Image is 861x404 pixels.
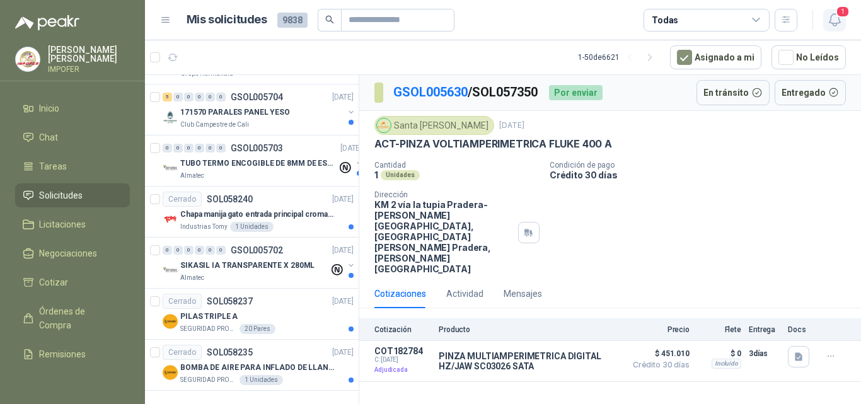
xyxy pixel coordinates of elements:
[15,299,130,337] a: Órdenes de Compra
[332,296,354,308] p: [DATE]
[374,356,431,364] span: C: [DATE]
[15,183,130,207] a: Solicitudes
[145,187,359,238] a: CerradoSOL058240[DATE] Company LogoChapa manija gato entrada principal cromado mate llave de segu...
[332,245,354,257] p: [DATE]
[696,80,770,105] button: En tránsito
[230,222,274,232] div: 1 Unidades
[15,371,130,395] a: Configuración
[374,199,513,274] p: KM 2 vía la tupia Pradera-[PERSON_NAME][GEOGRAPHIC_DATA], [GEOGRAPHIC_DATA][PERSON_NAME] Pradera ...
[446,287,483,301] div: Actividad
[499,120,524,132] p: [DATE]
[39,246,97,260] span: Negociaciones
[184,246,194,255] div: 0
[163,212,178,227] img: Company Logo
[180,273,204,283] p: Almatec
[374,287,426,301] div: Cotizaciones
[163,365,178,380] img: Company Logo
[163,93,172,101] div: 5
[231,144,283,153] p: GSOL005703
[39,304,118,332] span: Órdenes de Compra
[39,159,67,173] span: Tareas
[180,120,249,130] p: Club Campestre de Cali
[163,89,356,130] a: 5 0 0 0 0 0 GSOL005704[DATE] Company Logo171570 PARALES PANEL YESOClub Campestre de Cali
[15,270,130,294] a: Cotizar
[332,91,354,103] p: [DATE]
[15,212,130,236] a: Licitaciones
[163,314,178,329] img: Company Logo
[231,246,283,255] p: GSOL005702
[216,246,226,255] div: 0
[207,195,253,204] p: SOL058240
[195,93,204,101] div: 0
[788,325,813,334] p: Docs
[697,325,741,334] p: Flete
[231,93,283,101] p: GSOL005704
[504,287,542,301] div: Mensajes
[439,351,619,371] p: PINZA MULTIAMPERIMETRICA DIGITAL HZ/JAW SC03026 SATA
[180,107,290,118] p: 171570 PARALES PANEL YESO
[163,141,364,181] a: 0 0 0 0 0 0 GSOL005703[DATE] Company LogoTUBO TERMO ENCOGIBLE DE 8MM DE ESPESOR X 5CMSAlmatec
[749,346,780,361] p: 3 días
[332,193,354,205] p: [DATE]
[374,364,431,376] p: Adjudicada
[393,84,468,100] a: GSOL005630
[15,154,130,178] a: Tareas
[15,96,130,120] a: Inicio
[550,170,856,180] p: Crédito 30 días
[15,15,79,30] img: Logo peakr
[195,246,204,255] div: 0
[39,188,83,202] span: Solicitudes
[180,171,204,181] p: Almatec
[39,275,68,289] span: Cotizar
[180,311,238,323] p: PILAS TRIPLE A
[836,6,850,18] span: 1
[163,144,172,153] div: 0
[195,144,204,153] div: 0
[163,345,202,360] div: Cerrado
[775,80,847,105] button: Entregado
[15,125,130,149] a: Chat
[173,93,183,101] div: 0
[374,170,378,180] p: 1
[670,45,761,69] button: Asignado a mi
[205,144,215,153] div: 0
[216,93,226,101] div: 0
[173,246,183,255] div: 0
[15,241,130,265] a: Negociaciones
[180,324,237,334] p: SEGURIDAD PROVISER LTDA
[381,170,420,180] div: Unidades
[173,144,183,153] div: 0
[325,15,334,24] span: search
[180,375,237,385] p: SEGURIDAD PROVISER LTDA
[697,346,741,361] p: $ 0
[627,346,690,361] span: $ 451.010
[771,45,846,69] button: No Leídos
[205,93,215,101] div: 0
[332,347,354,359] p: [DATE]
[163,246,172,255] div: 0
[163,294,202,309] div: Cerrado
[163,192,202,207] div: Cerrado
[207,297,253,306] p: SOL058237
[184,144,194,153] div: 0
[207,348,253,357] p: SOL058235
[374,346,431,356] p: COT182784
[39,217,86,231] span: Licitaciones
[627,361,690,369] span: Crédito 30 días
[180,260,315,272] p: SIKASIL IA TRANSPARENTE X 280ML
[240,324,275,334] div: 20 Pares
[374,116,494,135] div: Santa [PERSON_NAME]
[549,85,603,100] div: Por enviar
[16,47,40,71] img: Company Logo
[39,347,86,361] span: Remisiones
[712,359,741,369] div: Incluido
[439,325,619,334] p: Producto
[39,101,59,115] span: Inicio
[163,263,178,278] img: Company Logo
[550,161,856,170] p: Condición de pago
[578,47,660,67] div: 1 - 50 de 6621
[15,342,130,366] a: Remisiones
[652,13,678,27] div: Todas
[627,325,690,334] p: Precio
[145,289,359,340] a: CerradoSOL058237[DATE] Company LogoPILAS TRIPLE ASEGURIDAD PROVISER LTDA20 Pares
